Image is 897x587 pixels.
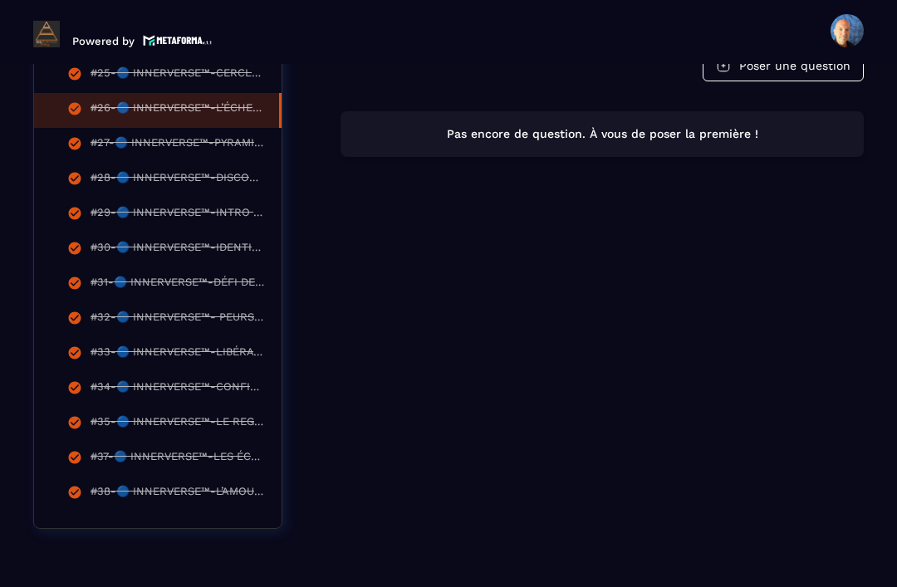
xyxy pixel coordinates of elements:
div: #34-🔵 INNERVERSE™-CONFIANCE EN SOI & AFFIRMATIONS 2.0 [91,380,265,399]
div: #33-🔵 INNERVERSE™-LIBÉRATION FAMILIALE [91,345,265,364]
div: #29-🔵 INNERVERSE™-INTRO & HISTOIRES PERSONNELLES (CROYANCES) [91,206,265,224]
div: #26-🔵 INNERVERSE™-L’ÉCHELLE DE [PERSON_NAME] [91,101,262,120]
img: logo-branding [33,21,60,47]
div: #32-🔵 INNERVERSE™- PEURS ET PHOBIES [91,311,265,329]
img: logo [143,33,213,47]
div: #31-🔵 INNERVERSE™-DÉFI DES CROYANCES & TU SERAS UN HOMME MON FILS [91,276,265,294]
button: Poser une question [703,50,864,81]
div: #37-🔵 INNERVERSE™-LES ÉCHECS [91,450,265,468]
div: #25-🔵 INNERVERSE™-CERCLE DES DÉSIRS [91,66,265,85]
div: #35-🔵 INNERVERSE™-LE REGARD DES AUTRES [91,415,265,433]
div: #27-🔵 INNERVERSE™-PYRAMIDE DE MASLOW [91,136,265,154]
p: Powered by [72,35,135,47]
div: #30-🔵 INNERVERSE™-IDENTIFICATION DES CROYANCES LIMITANTES [91,241,265,259]
div: #38-🔵 INNERVERSE™-L’AMOUR DE SOI & LA BIENVEILLANCE [91,485,265,503]
div: #28-🔵 INNERVERSE™-DISCOURS INTÉRIEUR & RELATIONS BIENVEILLANTES [91,171,265,189]
p: Pas encore de question. À vous de poser la première ! [355,126,849,142]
